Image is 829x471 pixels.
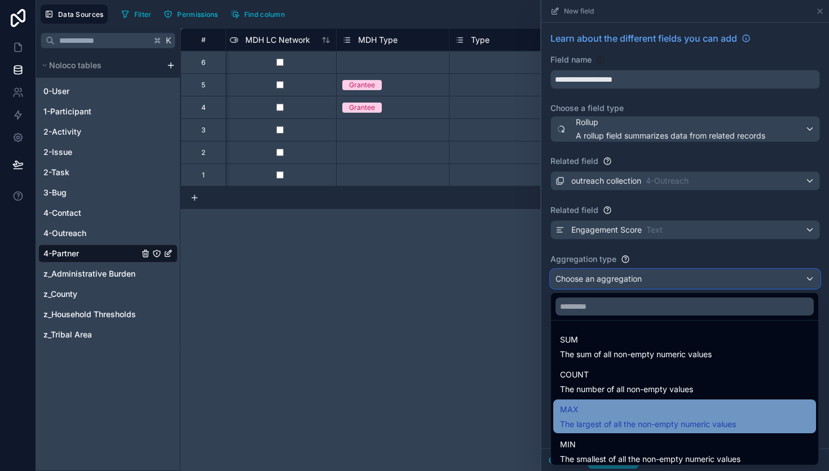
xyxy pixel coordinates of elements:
button: Find column [227,6,289,23]
button: Filter [117,6,156,23]
div: 2 [201,148,205,157]
div: 6 [201,58,205,67]
span: The sum of all non-empty numeric values [560,349,712,360]
span: 3-Bug [43,187,67,198]
span: Find column [244,10,285,19]
span: 1-Participant [43,106,91,117]
span: z_Tribal Area [43,329,92,340]
span: COUNT [560,368,693,381]
span: 4-Partner [43,248,79,259]
span: K [165,37,173,45]
div: 0-User [38,82,178,100]
div: 2-Activity [38,123,178,141]
span: 2-Activity [43,126,81,137]
span: z_Administrative Burden [43,268,135,279]
div: 2-Issue [38,143,178,161]
span: The largest of all the non-empty numeric values [560,419,736,430]
span: Data Sources [58,10,104,19]
div: 5 [201,81,205,90]
span: 4-Outreach [43,228,86,239]
div: 1-Participant [38,103,178,121]
div: # [189,35,217,44]
span: MAX [560,403,736,416]
button: Permissions [160,6,222,23]
a: Permissions [160,6,226,23]
button: Noloco tables [38,57,162,73]
div: scrollable content [36,53,180,349]
span: The number of all non-empty values [560,384,693,395]
span: MDH Type [358,34,398,46]
div: z_Administrative Burden [38,265,178,283]
span: SUM [560,333,712,346]
div: 3 [201,126,205,135]
div: 4-Outreach [38,224,178,242]
span: Type [471,34,490,46]
span: The smallest of all the non-empty numeric values [560,454,740,465]
button: Data Sources [41,5,108,24]
div: z_Tribal Area [38,326,178,344]
div: 4-Contact [38,204,178,222]
div: 3-Bug [38,184,178,202]
div: 4-Partner [38,245,178,263]
div: 1 [202,171,205,180]
div: z_County [38,285,178,303]
div: Grantee [349,80,375,90]
span: Filter [134,10,152,19]
div: z_Household Thresholds [38,305,178,323]
span: 0-User [43,86,69,97]
span: z_Household Thresholds [43,309,136,320]
span: 4-Contact [43,207,81,219]
span: Permissions [177,10,218,19]
span: 2-Issue [43,146,72,158]
span: Noloco tables [49,60,102,71]
span: z_County [43,288,77,300]
span: 2-Task [43,167,69,178]
div: 4 [201,103,206,112]
span: MDH LC Network [245,34,310,46]
div: 2-Task [38,163,178,181]
div: Grantee [349,103,375,113]
span: MIN [560,438,740,451]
